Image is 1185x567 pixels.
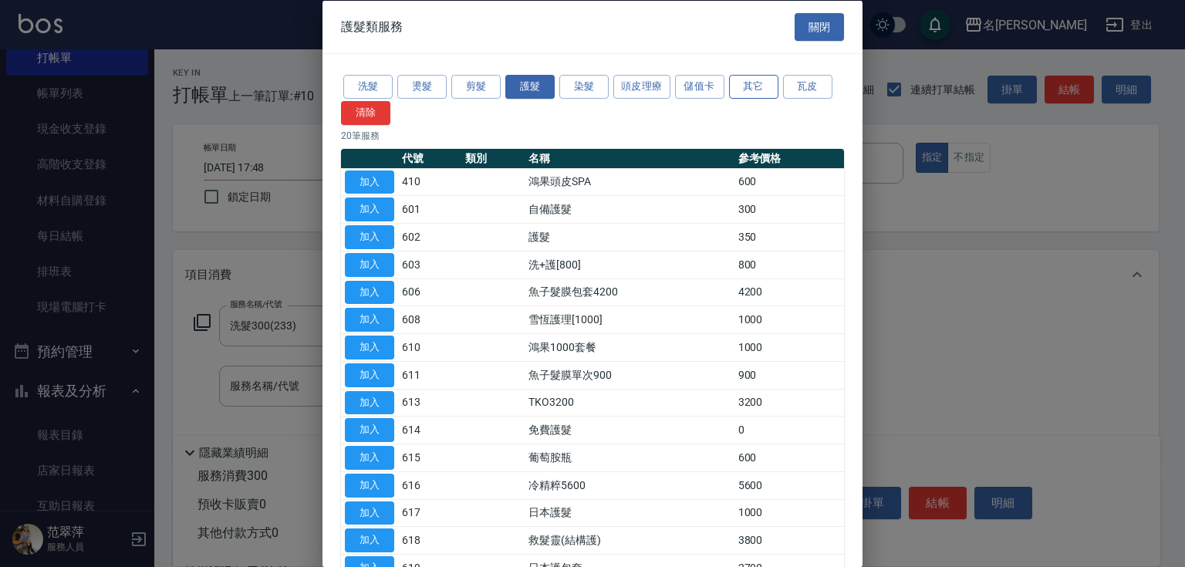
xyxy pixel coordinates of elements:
td: 鴻果頭皮SPA [525,168,734,196]
td: 603 [398,251,461,278]
button: 頭皮理療 [613,75,670,99]
td: 602 [398,223,461,251]
th: 類別 [461,148,525,168]
button: 儲值卡 [675,75,724,99]
td: 日本護髮 [525,499,734,527]
button: 加入 [345,473,394,497]
td: 5600 [734,471,844,499]
button: 加入 [345,501,394,525]
button: 加入 [345,197,394,221]
button: 加入 [345,363,394,386]
td: 護髮 [525,223,734,251]
p: 20 筆服務 [341,128,844,142]
td: 1000 [734,333,844,361]
td: 611 [398,361,461,389]
td: 1000 [734,305,844,333]
td: 3200 [734,389,844,417]
td: 800 [734,251,844,278]
td: 雪恆護理[1000] [525,305,734,333]
td: 616 [398,471,461,499]
td: 615 [398,444,461,471]
td: 608 [398,305,461,333]
td: 0 [734,416,844,444]
button: 加入 [345,390,394,414]
button: 加入 [345,225,394,249]
td: 免費護髮 [525,416,734,444]
button: 剪髮 [451,75,501,99]
td: 魚子髮膜包套4200 [525,278,734,306]
td: 617 [398,499,461,527]
button: 護髮 [505,75,555,99]
td: 350 [734,223,844,251]
td: 救髮靈(結構護) [525,526,734,554]
td: 410 [398,168,461,196]
td: 魚子髮膜單次900 [525,361,734,389]
td: 冷精粹5600 [525,471,734,499]
button: 其它 [729,75,778,99]
button: 染髮 [559,75,609,99]
td: 900 [734,361,844,389]
td: 自備護髮 [525,195,734,223]
td: 鴻果1000套餐 [525,333,734,361]
button: 清除 [341,100,390,124]
th: 參考價格 [734,148,844,168]
button: 加入 [345,170,394,194]
td: 洗+護[800] [525,251,734,278]
td: 614 [398,416,461,444]
td: 1000 [734,499,844,527]
button: 瓦皮 [783,75,832,99]
button: 加入 [345,308,394,332]
td: 600 [734,168,844,196]
td: 600 [734,444,844,471]
button: 加入 [345,446,394,470]
button: 加入 [345,336,394,359]
td: 300 [734,195,844,223]
th: 代號 [398,148,461,168]
button: 加入 [345,528,394,552]
button: 加入 [345,280,394,304]
button: 洗髮 [343,75,393,99]
td: 606 [398,278,461,306]
td: 3800 [734,526,844,554]
button: 加入 [345,418,394,442]
span: 護髮類服務 [341,19,403,34]
td: 610 [398,333,461,361]
td: 4200 [734,278,844,306]
button: 關閉 [795,12,844,41]
td: TKO3200 [525,389,734,417]
td: 601 [398,195,461,223]
td: 葡萄胺瓶 [525,444,734,471]
th: 名稱 [525,148,734,168]
button: 加入 [345,252,394,276]
button: 燙髮 [397,75,447,99]
td: 613 [398,389,461,417]
td: 618 [398,526,461,554]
